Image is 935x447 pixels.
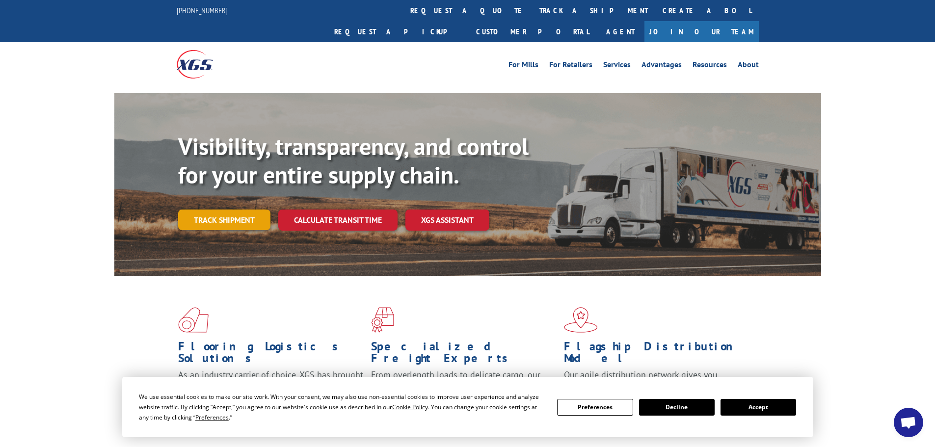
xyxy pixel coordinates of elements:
a: [PHONE_NUMBER] [177,5,228,15]
span: As an industry carrier of choice, XGS has brought innovation and dedication to flooring logistics... [178,369,363,404]
a: Resources [693,61,727,72]
button: Decline [639,399,715,416]
div: Cookie Consent Prompt [122,377,813,437]
a: Calculate transit time [278,210,398,231]
span: Our agile distribution network gives you nationwide inventory management on demand. [564,369,745,392]
div: Open chat [894,408,923,437]
button: Accept [721,399,796,416]
a: Track shipment [178,210,270,230]
a: Request a pickup [327,21,469,42]
b: Visibility, transparency, and control for your entire supply chain. [178,131,529,190]
h1: Flooring Logistics Solutions [178,341,364,369]
a: Customer Portal [469,21,596,42]
a: About [738,61,759,72]
img: xgs-icon-flagship-distribution-model-red [564,307,598,333]
h1: Flagship Distribution Model [564,341,749,369]
a: Agent [596,21,644,42]
img: xgs-icon-total-supply-chain-intelligence-red [178,307,209,333]
a: For Retailers [549,61,592,72]
p: From overlength loads to delicate cargo, our experienced staff knows the best way to move your fr... [371,369,557,413]
a: Services [603,61,631,72]
span: Cookie Policy [392,403,428,411]
a: Join Our Team [644,21,759,42]
button: Preferences [557,399,633,416]
a: For Mills [508,61,538,72]
a: Advantages [641,61,682,72]
a: XGS ASSISTANT [405,210,489,231]
img: xgs-icon-focused-on-flooring-red [371,307,394,333]
h1: Specialized Freight Experts [371,341,557,369]
div: We use essential cookies to make our site work. With your consent, we may also use non-essential ... [139,392,545,422]
span: Preferences [195,413,229,421]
